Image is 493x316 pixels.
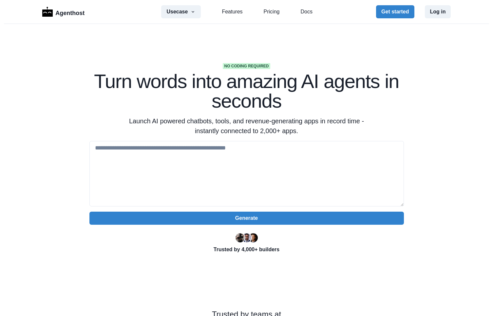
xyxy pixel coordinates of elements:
p: Trusted by 4,000+ builders [89,246,404,254]
a: Pricing [264,8,280,16]
span: No coding required [223,63,270,69]
button: Generate [89,212,404,225]
h1: Turn words into amazing AI agents in seconds [89,72,404,111]
img: Logo [42,7,53,17]
a: LogoAgenthost [42,6,85,18]
img: Kent Dodds [249,233,258,242]
button: Usecase [161,5,201,18]
button: Log in [425,5,451,18]
p: Agenthost [55,6,85,18]
a: Docs [300,8,312,16]
img: Segun Adebayo [242,233,251,242]
a: Features [222,8,242,16]
img: Ryan Florence [236,233,245,242]
p: Launch AI powered chatbots, tools, and revenue-generating apps in record time - instantly connect... [121,116,372,136]
button: Get started [376,5,414,18]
